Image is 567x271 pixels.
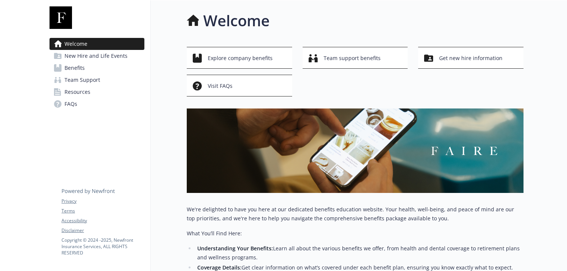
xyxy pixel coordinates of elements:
[187,108,523,193] img: overview page banner
[49,50,144,62] a: New Hire and Life Events
[61,237,144,256] p: Copyright © 2024 - 2025 , Newfront Insurance Services, ALL RIGHTS RESERVED
[64,38,87,50] span: Welcome
[61,198,144,205] a: Privacy
[49,38,144,50] a: Welcome
[197,245,273,252] strong: Understanding Your Benefits:
[208,79,232,93] span: Visit FAQs
[64,62,85,74] span: Benefits
[418,47,523,69] button: Get new hire information
[64,50,127,62] span: New Hire and Life Events
[197,264,241,271] strong: Coverage Details:
[208,51,273,65] span: Explore company benefits
[187,75,292,96] button: Visit FAQs
[203,9,270,32] h1: Welcome
[439,51,502,65] span: Get new hire information
[61,217,144,224] a: Accessibility
[61,227,144,234] a: Disclaimer
[187,205,523,223] p: We're delighted to have you here at our dedicated benefits education website. Your health, well-b...
[64,98,77,110] span: FAQs
[49,98,144,110] a: FAQs
[64,74,100,86] span: Team Support
[303,47,408,69] button: Team support benefits
[64,86,90,98] span: Resources
[187,47,292,69] button: Explore company benefits
[187,229,523,238] p: What You’ll Find Here:
[324,51,381,65] span: Team support benefits
[49,62,144,74] a: Benefits
[61,208,144,214] a: Terms
[49,86,144,98] a: Resources
[195,244,523,262] li: Learn all about the various benefits we offer, from health and dental coverage to retirement plan...
[49,74,144,86] a: Team Support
